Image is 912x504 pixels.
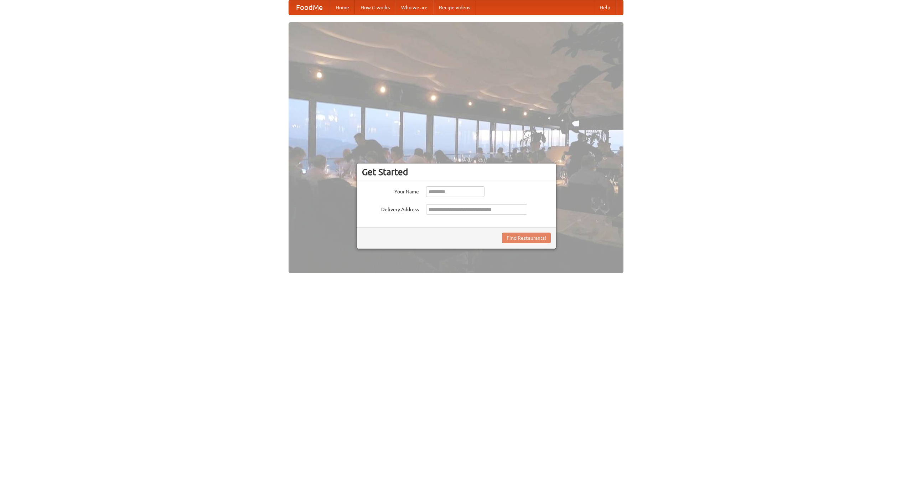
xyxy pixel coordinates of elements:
h3: Get Started [362,167,551,177]
button: Find Restaurants! [502,233,551,243]
a: Who we are [395,0,433,15]
a: Home [330,0,355,15]
a: Recipe videos [433,0,476,15]
label: Delivery Address [362,204,419,213]
a: How it works [355,0,395,15]
label: Your Name [362,186,419,195]
a: Help [594,0,616,15]
a: FoodMe [289,0,330,15]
